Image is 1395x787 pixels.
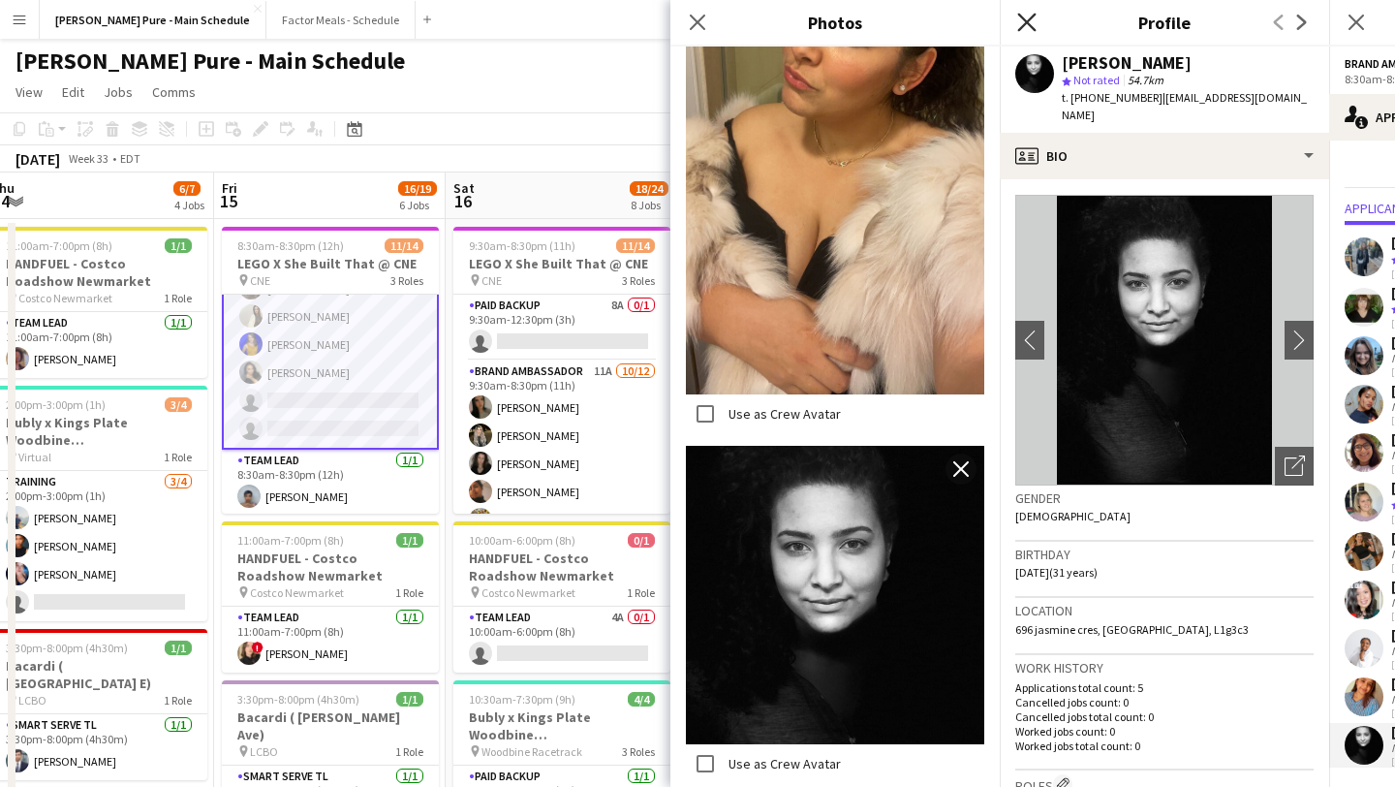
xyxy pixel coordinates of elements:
[453,550,670,584] h3: HANDFUEL - Costco Roadshow Newmarket
[670,10,1000,35] h3: Photos
[222,521,439,673] app-job-card: 11:00am-7:00pm (8h)1/1HANDFUEL - Costco Roadshow Newmarket Costco Newmarket1 RoleTeam Lead1/111:0...
[1015,622,1249,637] span: 696 jasmine cres, [GEOGRAPHIC_DATA], L1g3c3
[40,1,266,39] button: [PERSON_NAME] Pure - Main Schedule
[8,79,50,105] a: View
[396,533,423,548] span: 1/1
[173,181,201,196] span: 6/7
[222,179,237,197] span: Fri
[96,79,140,105] a: Jobs
[1015,659,1314,677] h3: Work history
[250,273,270,288] span: CNE
[64,151,112,166] span: Week 33
[398,181,437,196] span: 16/19
[453,295,670,361] app-card-role: Paid Backup8A0/19:30am-12:30pm (3h)
[6,397,106,412] span: 2:00pm-3:00pm (1h)
[686,446,984,744] img: Crew photo 613783
[1015,546,1314,563] h3: Birthday
[54,79,92,105] a: Edit
[165,397,192,412] span: 3/4
[453,179,475,197] span: Sat
[1015,565,1098,580] span: [DATE] (31 years)
[18,450,51,464] span: Virtual
[164,450,192,464] span: 1 Role
[120,151,140,166] div: EDT
[250,585,344,600] span: Costco Newmarket
[628,533,655,548] span: 0/1
[1015,739,1314,753] p: Worked jobs total count: 0
[104,83,133,101] span: Jobs
[222,227,439,514] app-job-card: 8:30am-8:30pm (12h)11/14LEGO X She Built That @ CNE CNE3 Roles[PERSON_NAME]Star [PERSON_NAME][PER...
[1015,695,1314,709] p: Cancelled jobs count: 0
[1015,602,1314,619] h3: Location
[396,692,423,707] span: 1/1
[237,692,359,707] span: 3:30pm-8:00pm (4h30m)
[630,181,668,196] span: 18/24
[385,238,423,253] span: 11/14
[631,198,667,212] div: 8 Jobs
[469,692,575,707] span: 10:30am-7:30pm (9h)
[395,744,423,759] span: 1 Role
[1062,54,1192,72] div: [PERSON_NAME]
[222,450,439,516] app-card-role: Team Lead1/18:30am-8:30pm (12h)[PERSON_NAME]
[469,533,575,548] span: 10:00am-6:00pm (8h)
[1073,73,1120,87] span: Not rated
[1015,195,1314,486] img: Crew avatar or photo
[469,238,575,253] span: 9:30am-8:30pm (11h)
[1000,133,1329,179] div: Bio
[453,607,670,673] app-card-role: Team Lead4A0/110:00am-6:00pm (8h)
[1275,447,1314,486] div: Open photos pop-in
[237,238,344,253] span: 8:30am-8:30pm (12h)
[222,708,439,743] h3: Bacardi ( [PERSON_NAME] Ave)
[144,79,203,105] a: Comms
[165,641,192,655] span: 1/1
[481,273,502,288] span: CNE
[222,255,439,272] h3: LEGO X She Built That @ CNE
[616,238,655,253] span: 11/14
[627,585,655,600] span: 1 Role
[1062,90,1307,122] span: | [EMAIL_ADDRESS][DOMAIN_NAME]
[1062,90,1162,105] span: t. [PHONE_NUMBER]
[237,533,344,548] span: 11:00am-7:00pm (8h)
[1124,73,1167,87] span: 54.7km
[453,708,670,743] h3: Bubly x Kings Plate Woodbine [GEOGRAPHIC_DATA]
[1015,709,1314,724] p: Cancelled jobs total count: 0
[164,291,192,305] span: 1 Role
[174,198,204,212] div: 4 Jobs
[252,642,263,653] span: !
[481,744,582,759] span: Woodbine Racetrack
[622,744,655,759] span: 3 Roles
[6,641,128,655] span: 3:30pm-8:00pm (4h30m)
[18,291,112,305] span: Costco Newmarket
[15,47,405,76] h1: [PERSON_NAME] Pure - Main Schedule
[62,83,84,101] span: Edit
[453,361,670,736] app-card-role: Brand Ambassador11A10/129:30am-8:30pm (11h)[PERSON_NAME][PERSON_NAME][PERSON_NAME][PERSON_NAME][P...
[725,754,841,771] label: Use as Crew Avatar
[219,190,237,212] span: 15
[18,693,46,708] span: LCBO
[453,521,670,673] app-job-card: 10:00am-6:00pm (8h)0/1HANDFUEL - Costco Roadshow Newmarket Costco Newmarket1 RoleTeam Lead4A0/110...
[250,744,278,759] span: LCBO
[450,190,475,212] span: 16
[453,255,670,272] h3: LEGO X She Built That @ CNE
[266,1,416,39] button: Factor Meals - Schedule
[15,149,60,169] div: [DATE]
[390,273,423,288] span: 3 Roles
[481,585,575,600] span: Costco Newmarket
[165,238,192,253] span: 1/1
[15,83,43,101] span: View
[453,227,670,514] app-job-card: 9:30am-8:30pm (11h)11/14LEGO X She Built That @ CNE CNE3 RolesPaid Backup8A0/19:30am-12:30pm (3h)...
[1015,680,1314,695] p: Applications total count: 5
[1015,489,1314,507] h3: Gender
[395,585,423,600] span: 1 Role
[1000,10,1329,35] h3: Profile
[628,692,655,707] span: 4/4
[399,198,436,212] div: 6 Jobs
[152,83,196,101] span: Comms
[6,238,112,253] span: 11:00am-7:00pm (8h)
[222,550,439,584] h3: HANDFUEL - Costco Roadshow Newmarket
[222,607,439,673] app-card-role: Team Lead1/111:00am-7:00pm (8h)![PERSON_NAME]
